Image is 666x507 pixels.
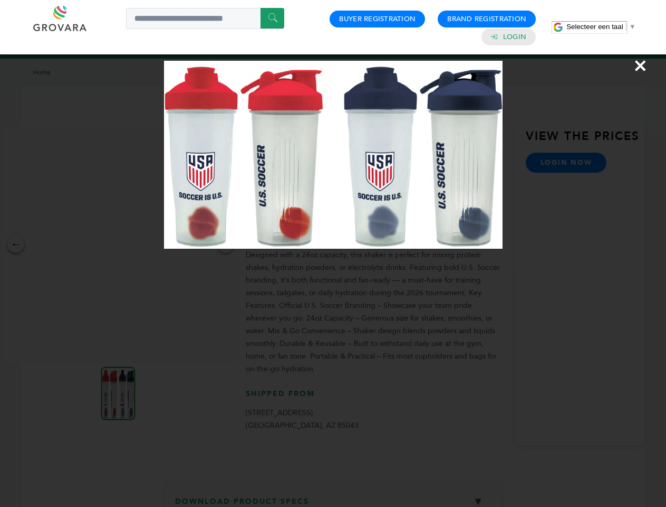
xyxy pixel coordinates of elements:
span: ▼ [629,23,636,31]
a: Brand Registration [447,14,526,24]
a: Login [503,32,526,42]
span: ​ [626,23,626,31]
a: Selecteer een taal​ [566,23,636,31]
input: Search a product or brand... [126,8,284,29]
img: Image Preview [164,61,503,249]
a: Buyer Registration [339,14,416,24]
span: × [633,51,648,80]
span: Selecteer een taal [566,23,623,31]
